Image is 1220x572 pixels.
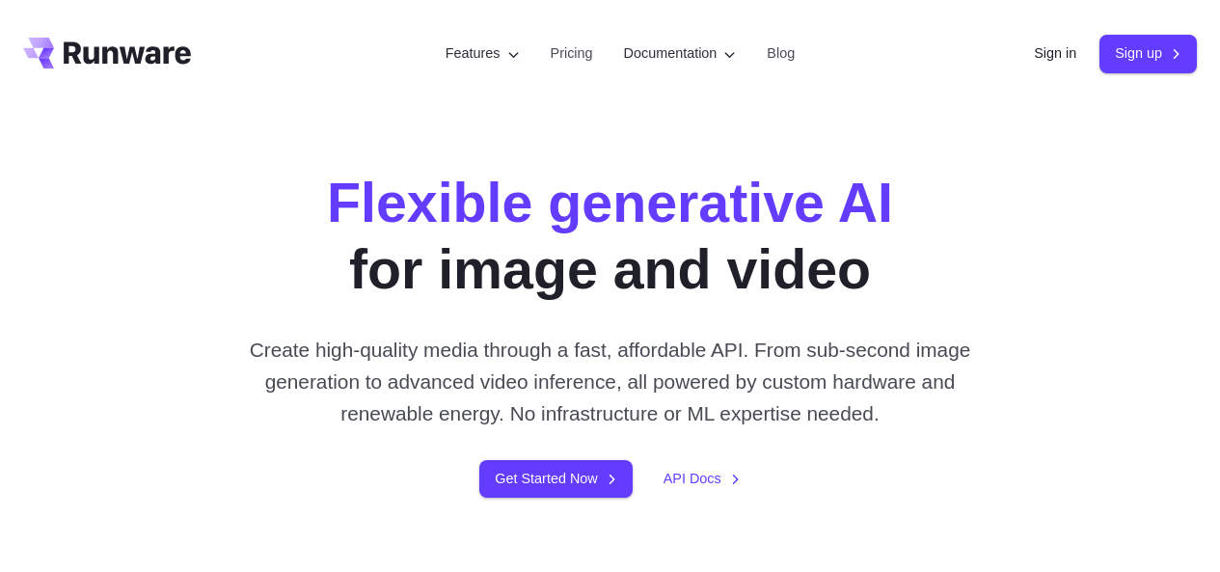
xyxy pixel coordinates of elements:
strong: Flexible generative AI [327,172,893,233]
a: Blog [767,42,795,65]
a: Go to / [23,38,191,68]
h1: for image and video [327,170,893,303]
label: Documentation [624,42,737,65]
a: Get Started Now [479,460,632,498]
p: Create high-quality media through a fast, affordable API. From sub-second image generation to adv... [234,334,986,430]
a: Sign up [1099,35,1197,72]
label: Features [446,42,520,65]
a: Sign in [1034,42,1076,65]
a: API Docs [664,468,741,490]
a: Pricing [551,42,593,65]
